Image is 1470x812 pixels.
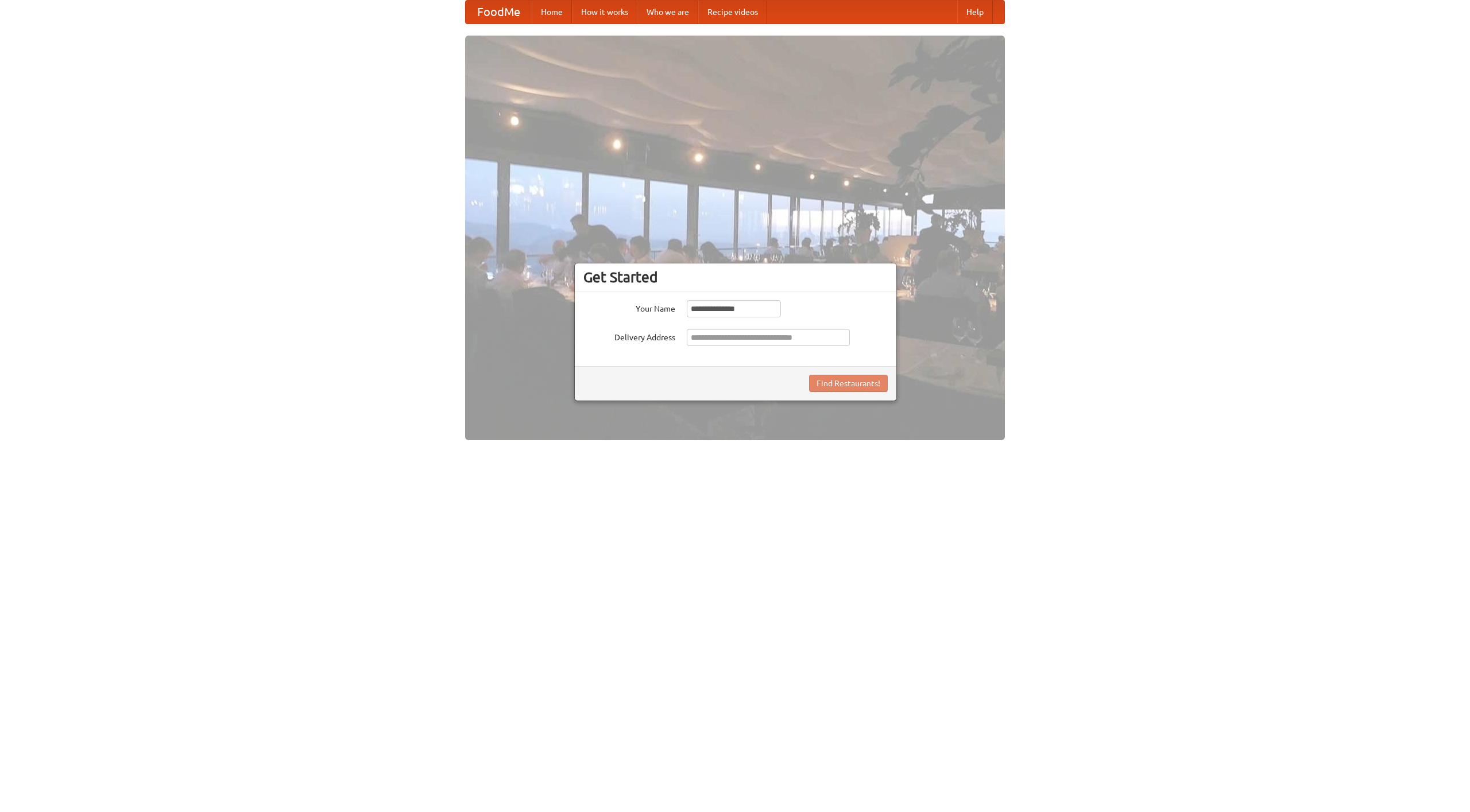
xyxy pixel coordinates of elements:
button: Find Restaurants! [809,375,888,392]
a: Recipe videos [698,1,767,24]
h3: Get Started [583,269,888,286]
a: How it works [572,1,637,24]
a: Who we are [637,1,698,24]
a: Help [957,1,993,24]
label: Your Name [583,300,675,314]
label: Delivery Address [583,329,675,343]
a: Home [532,1,572,24]
a: FoodMe [466,1,532,24]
